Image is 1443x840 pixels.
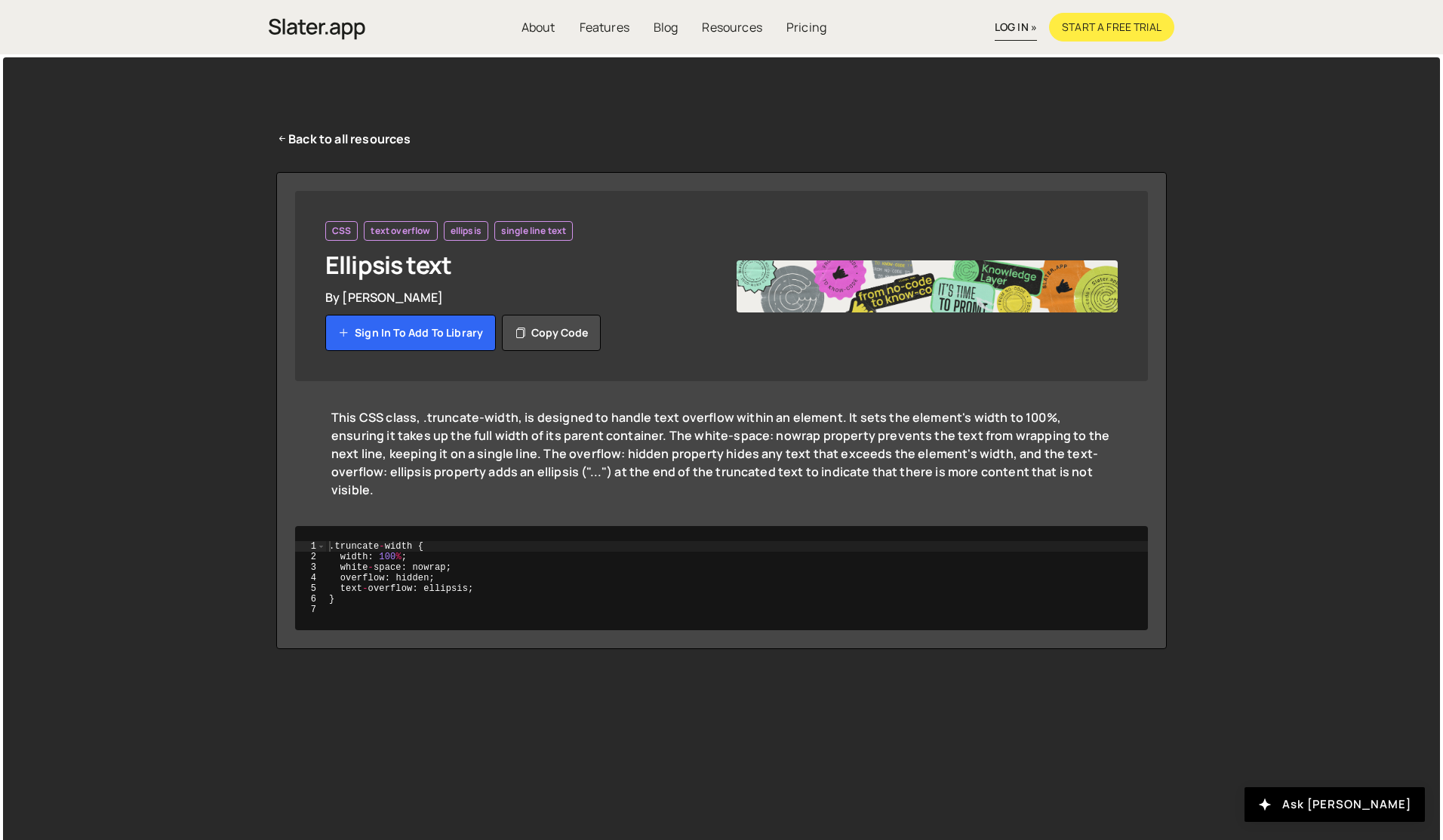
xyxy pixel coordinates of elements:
[737,260,1118,312] img: Frame%20482.jpg
[325,315,496,351] a: Sign in to add to library
[1245,787,1425,822] button: Ask [PERSON_NAME]
[295,562,326,573] div: 3
[568,13,642,42] a: Features
[332,225,351,237] span: CSS
[995,14,1037,41] a: log in »
[1049,13,1174,42] a: Start a free trial
[269,14,365,44] img: Slater is an modern coding environment with an inbuilt AI tool. Get custom code quickly with no c...
[295,594,326,605] div: 6
[371,225,430,237] span: text overflow
[451,225,482,237] span: ellipsis
[509,13,568,42] a: About
[295,552,326,562] div: 2
[774,13,838,42] a: Pricing
[295,541,326,552] div: 1
[325,250,706,280] h1: Ellipsis text
[642,13,691,42] a: Blog
[501,225,567,237] span: single line text
[295,605,326,615] div: 7
[295,573,326,583] div: 4
[690,13,774,42] a: Resources
[269,11,365,44] a: home
[502,315,601,351] button: Copy code
[331,408,1112,499] div: This CSS class, .truncate-width, is designed to handle text overflow within an element. It sets t...
[295,583,326,594] div: 5
[325,289,706,306] div: By [PERSON_NAME]
[276,130,411,148] a: Back to all resources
